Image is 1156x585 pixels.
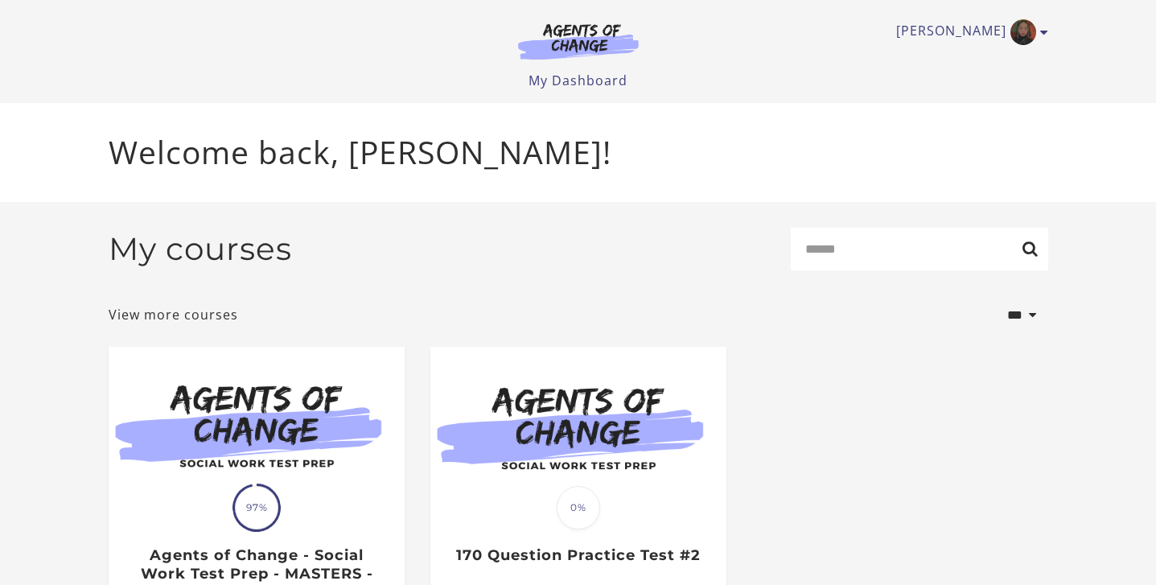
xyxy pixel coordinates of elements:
[447,546,709,565] h3: 170 Question Practice Test #2
[529,72,627,89] a: My Dashboard
[109,305,238,324] a: View more courses
[109,129,1048,176] p: Welcome back, [PERSON_NAME]!
[896,19,1040,45] a: Toggle menu
[557,486,600,529] span: 0%
[235,486,278,529] span: 97%
[501,23,656,60] img: Agents of Change Logo
[109,230,292,268] h2: My courses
